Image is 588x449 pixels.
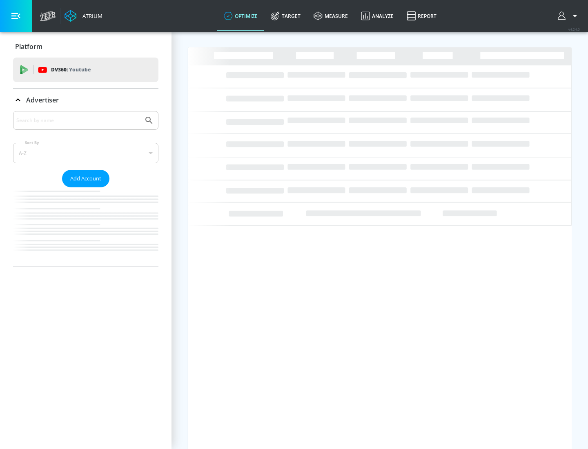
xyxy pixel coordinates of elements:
a: measure [307,1,354,31]
a: Analyze [354,1,400,31]
a: Report [400,1,443,31]
div: Advertiser [13,89,158,111]
a: optimize [217,1,264,31]
nav: list of Advertiser [13,187,158,267]
a: Atrium [65,10,102,22]
span: Add Account [70,174,101,183]
label: Sort By [23,140,41,145]
span: v 4.24.0 [568,27,580,31]
a: Target [264,1,307,31]
div: Atrium [79,12,102,20]
p: Advertiser [26,96,59,104]
p: Platform [15,42,42,51]
div: Platform [13,35,158,58]
div: DV360: Youtube [13,58,158,82]
button: Add Account [62,170,109,187]
div: Advertiser [13,111,158,267]
div: A-Z [13,143,158,163]
input: Search by name [16,115,140,126]
p: Youtube [69,65,91,74]
p: DV360: [51,65,91,74]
